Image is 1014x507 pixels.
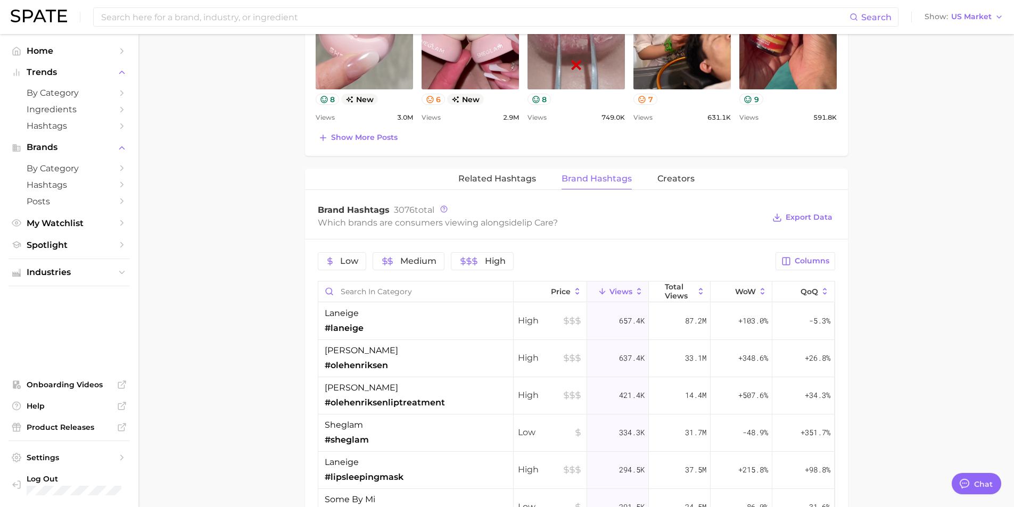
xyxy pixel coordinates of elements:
a: Settings [9,450,130,466]
button: Total Views [649,281,711,302]
span: Low [340,257,358,265]
span: Views [739,111,759,124]
span: [PERSON_NAME] [325,381,398,394]
span: 637.4k [619,352,645,364]
a: Product Releases [9,419,130,435]
span: 334.3k [619,426,645,439]
span: Low [518,426,582,439]
span: Columns [795,256,829,265]
a: by Category [9,160,130,177]
span: Onboarding Videos [27,380,112,389]
button: Show more posts [316,130,400,145]
button: Export Data [770,210,835,225]
span: High [485,257,506,265]
span: 657.4k [619,314,645,327]
span: Show [925,14,948,20]
span: Views [422,111,441,124]
span: lip care [522,218,553,228]
span: 14.4m [685,389,706,402]
span: #olehenriksenliptreatment [325,396,445,409]
span: Ingredients [27,104,112,114]
a: Help [9,398,130,414]
span: 87.2m [685,314,706,327]
span: High [518,314,582,327]
span: 2.9m [503,111,519,124]
span: +507.6% [738,389,768,402]
span: -5.3% [809,314,830,327]
button: Brands [9,139,130,155]
span: 749.0k [601,111,625,124]
span: 3076 [394,205,415,215]
a: My Watchlist [9,215,130,231]
span: 3.0m [397,111,413,124]
span: 37.5m [685,463,706,476]
span: Total Views [665,282,694,300]
span: Search [861,12,892,22]
a: Home [9,43,130,59]
span: 294.5k [619,463,645,476]
span: Views [609,287,632,296]
a: by Category [9,85,130,101]
span: +351.7% [801,426,830,439]
span: +103.0% [738,314,768,327]
span: Spotlight [27,240,112,250]
a: Posts [9,193,130,210]
span: High [518,463,582,476]
span: laneige [325,307,359,320]
button: 8 [316,94,340,105]
button: [PERSON_NAME]#olehenriksenliptreatmentHigh421.4k14.4m+507.6%+34.3% [318,377,835,414]
span: QoQ [801,287,818,296]
span: Views [527,111,547,124]
button: [PERSON_NAME]#olehenriksenHigh637.4k33.1m+348.6%+26.8% [318,340,835,377]
span: by Category [27,88,112,98]
a: Hashtags [9,118,130,134]
span: [PERSON_NAME] [325,344,398,357]
span: Views [633,111,653,124]
button: Views [587,281,649,302]
span: Show more posts [331,133,398,142]
button: ShowUS Market [922,10,1006,24]
span: #lipsleepingmask [325,471,403,484]
button: laneige#laneigeHigh657.4k87.2m+103.0%-5.3% [318,303,835,340]
button: Price [514,281,587,302]
span: Price [551,287,571,296]
span: Brand Hashtags [562,174,632,184]
img: SPATE [11,10,67,22]
span: Creators [657,174,695,184]
span: total [394,205,434,215]
button: QoQ [772,281,834,302]
span: +26.8% [805,352,830,364]
span: +98.8% [805,463,830,476]
span: new [341,94,378,105]
span: Views [316,111,335,124]
span: Product Releases [27,422,112,432]
span: Trends [27,68,112,77]
span: #sheglam [325,434,369,446]
div: Which brands are consumers viewing alongside ? [318,215,765,230]
span: Hashtags [27,180,112,190]
span: 421.4k [619,389,645,402]
span: -48.9% [743,426,768,439]
a: Ingredients [9,101,130,118]
button: 8 [527,94,551,105]
span: 33.1m [685,352,706,364]
span: WoW [735,287,756,296]
span: +348.6% [738,352,768,364]
span: High [518,352,582,364]
span: Related Hashtags [458,174,536,184]
span: +34.3% [805,389,830,402]
button: Trends [9,64,130,80]
input: Search here for a brand, industry, or ingredient [100,8,850,26]
button: 9 [739,94,763,105]
button: Columns [776,252,835,270]
span: some by mi [325,493,375,506]
span: 631.1k [707,111,731,124]
span: 591.8k [813,111,837,124]
span: Brand Hashtags [318,205,390,215]
a: Onboarding Videos [9,377,130,393]
a: Hashtags [9,177,130,193]
span: Export Data [786,213,832,222]
span: Help [27,401,112,411]
span: Posts [27,196,112,206]
span: US Market [951,14,992,20]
